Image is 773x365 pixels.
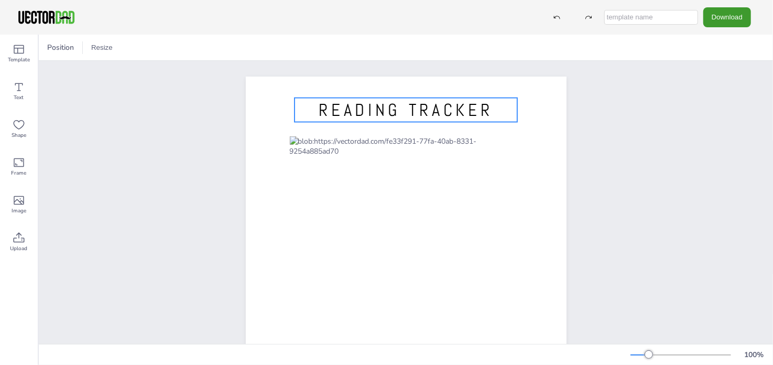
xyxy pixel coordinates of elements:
[17,9,76,25] img: VectorDad-1.png
[87,39,117,56] button: Resize
[12,131,26,139] span: Shape
[45,42,76,52] span: Position
[12,169,27,177] span: Frame
[12,207,26,215] span: Image
[703,7,751,27] button: Download
[742,350,767,360] div: 100 %
[8,56,30,64] span: Template
[10,244,28,253] span: Upload
[319,99,493,121] span: READING TRACKER
[14,93,24,102] span: Text
[604,10,698,25] input: template name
